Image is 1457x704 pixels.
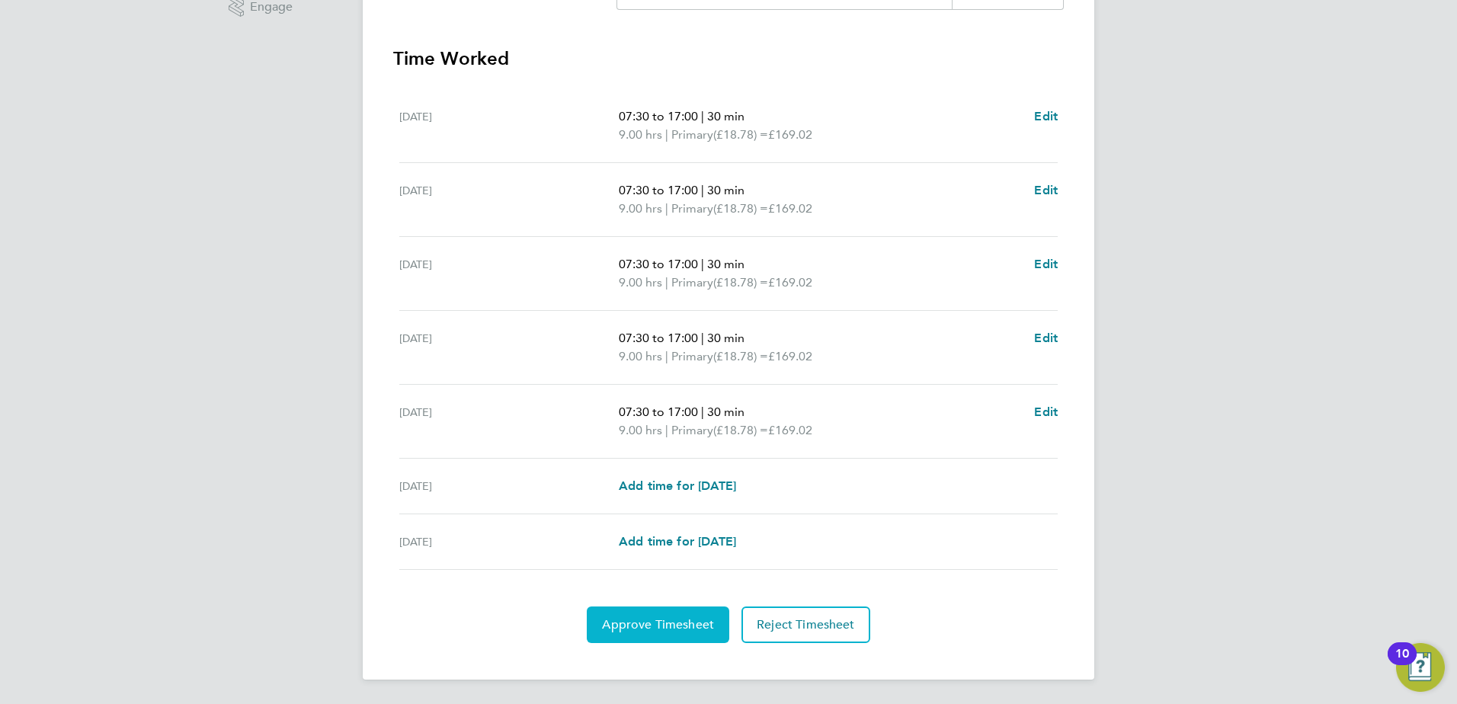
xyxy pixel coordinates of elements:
div: [DATE] [399,403,619,440]
span: | [665,127,668,142]
span: 30 min [707,257,745,271]
span: | [665,275,668,290]
span: Primary [671,200,713,218]
span: 07:30 to 17:00 [619,331,698,345]
span: Edit [1034,257,1058,271]
span: Engage [250,1,293,14]
span: | [701,331,704,345]
a: Edit [1034,181,1058,200]
h3: Time Worked [393,46,1064,71]
span: 07:30 to 17:00 [619,183,698,197]
span: Primary [671,126,713,144]
span: 30 min [707,405,745,419]
span: Primary [671,347,713,366]
span: 30 min [707,331,745,345]
span: £169.02 [768,349,812,363]
div: [DATE] [399,533,619,551]
button: Reject Timesheet [741,606,870,643]
span: Edit [1034,405,1058,419]
span: £169.02 [768,201,812,216]
a: Add time for [DATE] [619,533,736,551]
span: Primary [671,274,713,292]
span: | [701,257,704,271]
span: | [701,183,704,197]
button: Approve Timesheet [587,606,729,643]
span: 9.00 hrs [619,423,662,437]
a: Edit [1034,107,1058,126]
span: 07:30 to 17:00 [619,257,698,271]
span: £169.02 [768,127,812,142]
span: | [701,109,704,123]
span: | [665,201,668,216]
a: Edit [1034,403,1058,421]
span: | [665,349,668,363]
button: Open Resource Center, 10 new notifications [1396,643,1445,692]
span: Primary [671,421,713,440]
span: Approve Timesheet [602,617,714,632]
span: 9.00 hrs [619,275,662,290]
span: Add time for [DATE] [619,534,736,549]
span: £169.02 [768,423,812,437]
span: 30 min [707,109,745,123]
span: Edit [1034,109,1058,123]
span: | [701,405,704,419]
div: [DATE] [399,329,619,366]
span: Reject Timesheet [757,617,855,632]
div: [DATE] [399,107,619,144]
div: 10 [1395,654,1409,674]
span: Edit [1034,183,1058,197]
span: (£18.78) = [713,127,768,142]
span: £169.02 [768,275,812,290]
span: 9.00 hrs [619,201,662,216]
div: [DATE] [399,181,619,218]
span: Add time for [DATE] [619,478,736,493]
a: Add time for [DATE] [619,477,736,495]
span: 9.00 hrs [619,349,662,363]
span: 9.00 hrs [619,127,662,142]
div: [DATE] [399,477,619,495]
a: Edit [1034,255,1058,274]
span: (£18.78) = [713,201,768,216]
span: Edit [1034,331,1058,345]
a: Edit [1034,329,1058,347]
div: [DATE] [399,255,619,292]
span: (£18.78) = [713,423,768,437]
span: 30 min [707,183,745,197]
span: 07:30 to 17:00 [619,405,698,419]
span: 07:30 to 17:00 [619,109,698,123]
span: (£18.78) = [713,275,768,290]
span: (£18.78) = [713,349,768,363]
span: | [665,423,668,437]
